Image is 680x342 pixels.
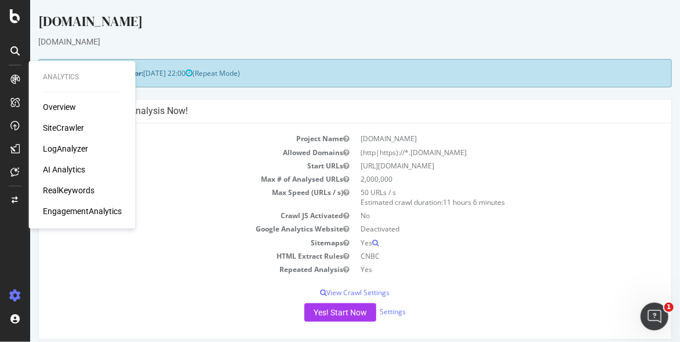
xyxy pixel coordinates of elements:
[413,197,475,207] span: 11 hours 6 minutes
[17,236,325,249] td: Sitemaps
[17,222,325,236] td: Google Analytics Website
[325,172,633,186] td: 2,000,000
[325,132,633,145] td: [DOMAIN_NAME]
[17,249,325,263] td: HTML Extract Rules
[43,164,85,175] a: AI Analytics
[325,222,633,236] td: Deactivated
[325,209,633,222] td: No
[325,159,633,172] td: [URL][DOMAIN_NAME]
[17,132,325,145] td: Project Name
[17,105,632,117] h4: Configure your New Analysis Now!
[325,186,633,209] td: 50 URLs / s Estimated crawl duration:
[641,303,668,330] iframe: Intercom live chat
[43,72,122,82] div: Analytics
[17,186,325,209] td: Max Speed (URLs / s)
[43,143,88,155] a: LogAnalyzer
[43,185,94,196] a: RealKeywords
[325,146,633,159] td: (http|https)://*.[DOMAIN_NAME]
[43,122,84,134] a: SiteCrawler
[17,209,325,222] td: Crawl JS Activated
[113,68,162,78] span: [DATE] 22:00
[350,307,376,317] a: Settings
[43,101,76,113] a: Overview
[325,236,633,249] td: Yes
[17,159,325,172] td: Start URLs
[325,263,633,276] td: Yes
[17,288,632,297] p: View Crawl Settings
[17,68,113,78] strong: Next Launch Scheduled for:
[8,12,642,36] div: [DOMAIN_NAME]
[8,59,642,87] div: (Repeat Mode)
[274,303,346,322] button: Yes! Start Now
[8,36,642,47] div: [DOMAIN_NAME]
[325,249,633,263] td: CNBC
[17,146,325,159] td: Allowed Domains
[43,205,122,217] a: EngagementAnalytics
[17,263,325,276] td: Repeated Analysis
[17,172,325,186] td: Max # of Analysed URLs
[664,303,674,312] span: 1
